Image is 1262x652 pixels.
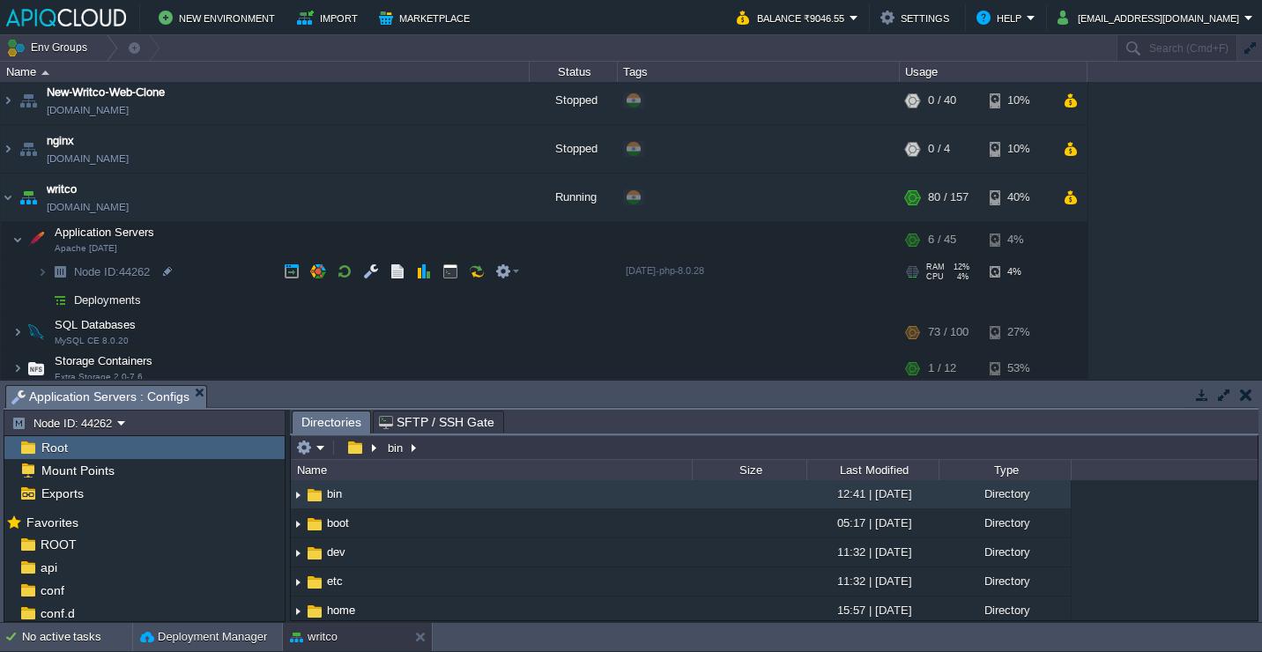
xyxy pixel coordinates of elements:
div: 10% [990,77,1047,124]
a: Mount Points [38,463,117,478]
img: AMDAwAAAACH5BAEAAAAALAAAAAABAAEAAAICRAEAOw== [305,602,324,621]
button: [EMAIL_ADDRESS][DOMAIN_NAME] [1058,7,1244,28]
span: Node ID: [74,265,119,278]
img: AMDAwAAAACH5BAEAAAAALAAAAAABAAEAAAICRAEAOw== [24,315,48,350]
img: AMDAwAAAACH5BAEAAAAALAAAAAABAAEAAAICRAEAOw== [291,597,305,625]
a: New-Writco-Web-Clone [47,84,165,101]
button: Node ID: 44262 [11,415,117,431]
img: AMDAwAAAACH5BAEAAAAALAAAAAABAAEAAAICRAEAOw== [305,573,324,592]
div: 73 / 100 [928,315,969,350]
button: Settings [880,7,954,28]
a: [DOMAIN_NAME] [47,101,129,119]
button: Balance ₹9046.55 [737,7,850,28]
span: conf.d [37,605,78,621]
a: Deployments [72,293,144,307]
div: Running [530,174,618,221]
div: 40% [990,174,1047,221]
div: 10% [990,125,1047,173]
img: AMDAwAAAACH5BAEAAAAALAAAAAABAAEAAAICRAEAOw== [1,125,15,173]
div: Directory [939,567,1071,595]
img: AMDAwAAAACH5BAEAAAAALAAAAAABAAEAAAICRAEAOw== [24,351,48,386]
span: boot [324,515,352,530]
a: Node ID:44262 [72,264,152,279]
div: Stopped [530,77,618,124]
img: APIQCloud [6,9,126,26]
div: 6 / 45 [928,222,956,257]
a: Root [38,440,71,456]
div: 12:41 | [DATE] [806,480,939,508]
button: bin [385,440,407,456]
a: SQL DatabasesMySQL CE 8.0.20 [53,318,138,331]
img: AMDAwAAAACH5BAEAAAAALAAAAAABAAEAAAICRAEAOw== [12,351,23,386]
span: 12% [952,263,969,271]
div: No active tasks [22,623,132,651]
div: Directory [939,509,1071,537]
img: AMDAwAAAACH5BAEAAAAALAAAAAABAAEAAAICRAEAOw== [37,258,48,285]
input: Click to enter the path [291,435,1258,460]
img: AMDAwAAAACH5BAEAAAAALAAAAAABAAEAAAICRAEAOw== [48,286,72,314]
a: [DOMAIN_NAME] [47,150,129,167]
img: AMDAwAAAACH5BAEAAAAALAAAAAABAAEAAAICRAEAOw== [1,77,15,124]
div: Name [2,62,529,82]
span: SFTP / SSH Gate [379,411,494,433]
a: bin [324,486,345,501]
span: home [324,603,358,618]
a: Storage ContainersExtra Storage 2.0-7.6 [53,354,155,367]
div: Type [940,460,1071,480]
div: Tags [619,62,899,82]
span: Extra Storage 2.0-7.6 [55,372,143,382]
a: dev [324,545,348,559]
a: etc [324,574,345,589]
img: AMDAwAAAACH5BAEAAAAALAAAAAABAAEAAAICRAEAOw== [12,315,23,350]
a: ROOT [37,537,79,552]
a: writco [47,181,77,198]
div: 0 / 4 [928,125,950,173]
button: Deployment Manager [140,628,267,646]
a: conf [37,582,67,598]
span: 44262 [72,264,152,279]
img: AMDAwAAAACH5BAEAAAAALAAAAAABAAEAAAICRAEAOw== [24,222,48,257]
img: AMDAwAAAACH5BAEAAAAALAAAAAABAAEAAAICRAEAOw== [37,286,48,314]
span: Application Servers : Configs [11,386,189,408]
div: 0 / 40 [928,77,956,124]
span: Apache [DATE] [55,243,117,254]
div: Stopped [530,125,618,173]
img: AMDAwAAAACH5BAEAAAAALAAAAAABAAEAAAICRAEAOw== [12,222,23,257]
button: Help [976,7,1027,28]
img: AMDAwAAAACH5BAEAAAAALAAAAAABAAEAAAICRAEAOw== [48,258,72,285]
span: 4% [951,272,969,281]
div: 27% [990,315,1047,350]
a: nginx [47,132,74,150]
img: AMDAwAAAACH5BAEAAAAALAAAAAABAAEAAAICRAEAOw== [305,485,324,505]
img: AMDAwAAAACH5BAEAAAAALAAAAAABAAEAAAICRAEAOw== [16,174,41,221]
a: api [37,559,60,575]
img: AMDAwAAAACH5BAEAAAAALAAAAAABAAEAAAICRAEAOw== [41,70,49,75]
span: SQL Databases [53,317,138,332]
div: Name [293,460,692,480]
span: Directories [301,411,361,433]
span: Storage Containers [53,353,155,368]
div: Directory [939,480,1071,508]
div: Directory [939,538,1071,566]
div: 11:32 | [DATE] [806,538,939,566]
img: AMDAwAAAACH5BAEAAAAALAAAAAABAAEAAAICRAEAOw== [305,544,324,563]
div: 15:57 | [DATE] [806,596,939,624]
span: Favorites [23,515,81,530]
img: AMDAwAAAACH5BAEAAAAALAAAAAABAAEAAAICRAEAOw== [291,539,305,567]
div: 4% [990,222,1047,257]
a: Exports [38,485,86,501]
img: AMDAwAAAACH5BAEAAAAALAAAAAABAAEAAAICRAEAOw== [16,125,41,173]
span: MySQL CE 8.0.20 [55,336,129,346]
img: AMDAwAAAACH5BAEAAAAALAAAAAABAAEAAAICRAEAOw== [291,481,305,508]
img: AMDAwAAAACH5BAEAAAAALAAAAAABAAEAAAICRAEAOw== [16,77,41,124]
